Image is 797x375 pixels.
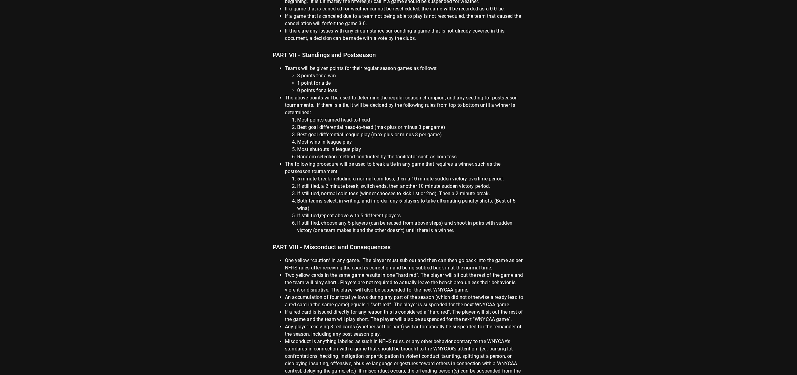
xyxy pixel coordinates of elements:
[297,146,524,153] li: Most shutouts in league play
[297,183,524,190] li: If still tied, a 2 minute break, switch ends, then another 10 minute sudden victory period.
[297,131,524,138] li: Best goal differential league play (max plus or minus 3 per game)
[285,257,524,272] li: One yellow “caution” in any game. The player must sub out and then can then go back into the game...
[285,323,524,338] li: Any player receiving 3 red cards (whether soft or hard) will automatically be suspended for the r...
[297,197,524,212] li: Both teams select, in writing, and in order, any 5 players to take alternating penalty shots. (Be...
[285,272,524,294] li: Two yellow cards in the same game results in one “hard red”. The player will sit out the rest of ...
[285,65,524,94] li: Teams will be given points for their regular season games as follows:
[297,175,524,183] li: 5 minute break including a normal coin toss, then a 10 minute sudden victory overtime period.
[297,212,524,219] li: If still tied,repeat above with 5 different players
[285,294,524,308] li: An accumulation of four total yellows during any part of the season (which did not otherwise alre...
[297,190,524,197] li: If still tied, normal coin toss (winner chooses to kick 1st or 2nd). Then a 2 minute break.
[297,116,524,124] li: Most points earned head-to-head
[297,87,524,94] li: 0 points for a loss
[297,79,524,87] li: 1 point for a tie
[285,160,524,234] li: The following procedure will be used to break a tie in any game that requires a winner, such as t...
[285,94,524,160] li: The above points will be used to determine the regular season champion, and any seeding for posts...
[297,138,524,146] li: Most wins in league play
[297,219,524,234] li: If still tied, choose any 5 players (can be reused from above steps) and shoot in pairs with sudd...
[285,13,524,27] li: If a game that is canceled due to a team not being able to play is not rescheduled, the team that...
[273,47,524,60] h6: PART VII - Standings and Postseason
[297,153,524,160] li: Random selection method conducted by the facilitator such as coin toss.
[297,124,524,131] li: Best goal differential head-to-head (max plus or minus 3 per game)
[285,27,524,42] li: If there are any issues with any circumstance surrounding a game that is not already covered in t...
[285,5,524,13] li: If a game that is canceled for weather cannot be rescheduled, the game will be recorded as a 0-0 ...
[273,239,524,252] h6: PART VIII - Misconduct and Consequences
[297,72,524,79] li: 3 points for a win
[285,308,524,323] li: If a red card is issued directly for any reason this is considered a “hard red”. The player will ...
